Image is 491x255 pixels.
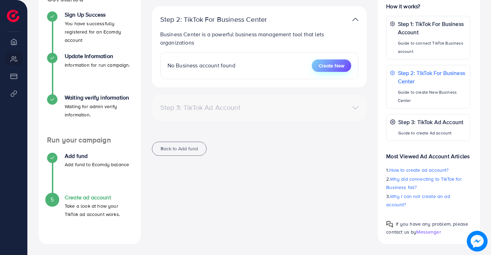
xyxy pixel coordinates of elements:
p: Guide to create Ad account [398,129,463,137]
h4: Sign Up Success [65,11,133,18]
span: If you have any problem, please contact us by [386,220,468,235]
p: How it works? [386,2,470,10]
p: Guide to create New Business Center [398,88,466,105]
p: Waiting for admin verify information. [65,102,133,119]
p: Step 2: TikTok For Business Center [160,15,289,23]
li: Update Information [39,53,141,94]
span: Why did connecting to TikTok for Business fail? [386,176,462,191]
li: Sign Up Success [39,11,141,53]
p: Guide to connect TikTok Business account [398,39,466,56]
p: Step 1: TikTok For Business Account [398,20,466,36]
img: TikTok partner [352,15,358,25]
p: Add fund to Ecomdy balance [65,160,129,169]
img: Popup guide [386,221,393,228]
button: Create New [312,59,351,72]
span: Messenger [416,228,441,235]
p: Step 3: TikTok Ad Account [398,118,463,126]
span: Why I can not create an ad account? [386,193,450,208]
img: logo [7,10,19,22]
button: Back to Add fund [152,142,207,156]
span: 5 [51,196,54,204]
span: No Business account found [167,62,235,69]
h4: Create ad account [65,194,133,201]
h4: Waiting verify information [65,94,133,101]
p: Most Viewed Ad Account Articles [386,147,470,160]
span: How to create ad account? [389,167,449,173]
img: image [467,231,488,252]
p: 1. [386,166,470,174]
h4: Update Information [65,53,130,59]
p: 2. [386,175,470,191]
p: Information for run campaign. [65,61,130,69]
p: 3. [386,192,470,209]
span: Back to Add fund [161,145,198,152]
h4: Run your campaign [39,136,141,144]
h4: Add fund [65,153,129,159]
li: Add fund [39,153,141,194]
p: Take a look at how your TikTok ad account works. [65,202,133,218]
p: Step 2: TikTok For Business Center [398,69,466,85]
span: Create New [319,62,344,69]
p: You have successfully registered for an Ecomdy account [65,19,133,44]
li: Waiting verify information [39,94,141,136]
p: Business Center is a powerful business management tool that lets organizations [160,30,359,47]
li: Create ad account [39,194,141,236]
